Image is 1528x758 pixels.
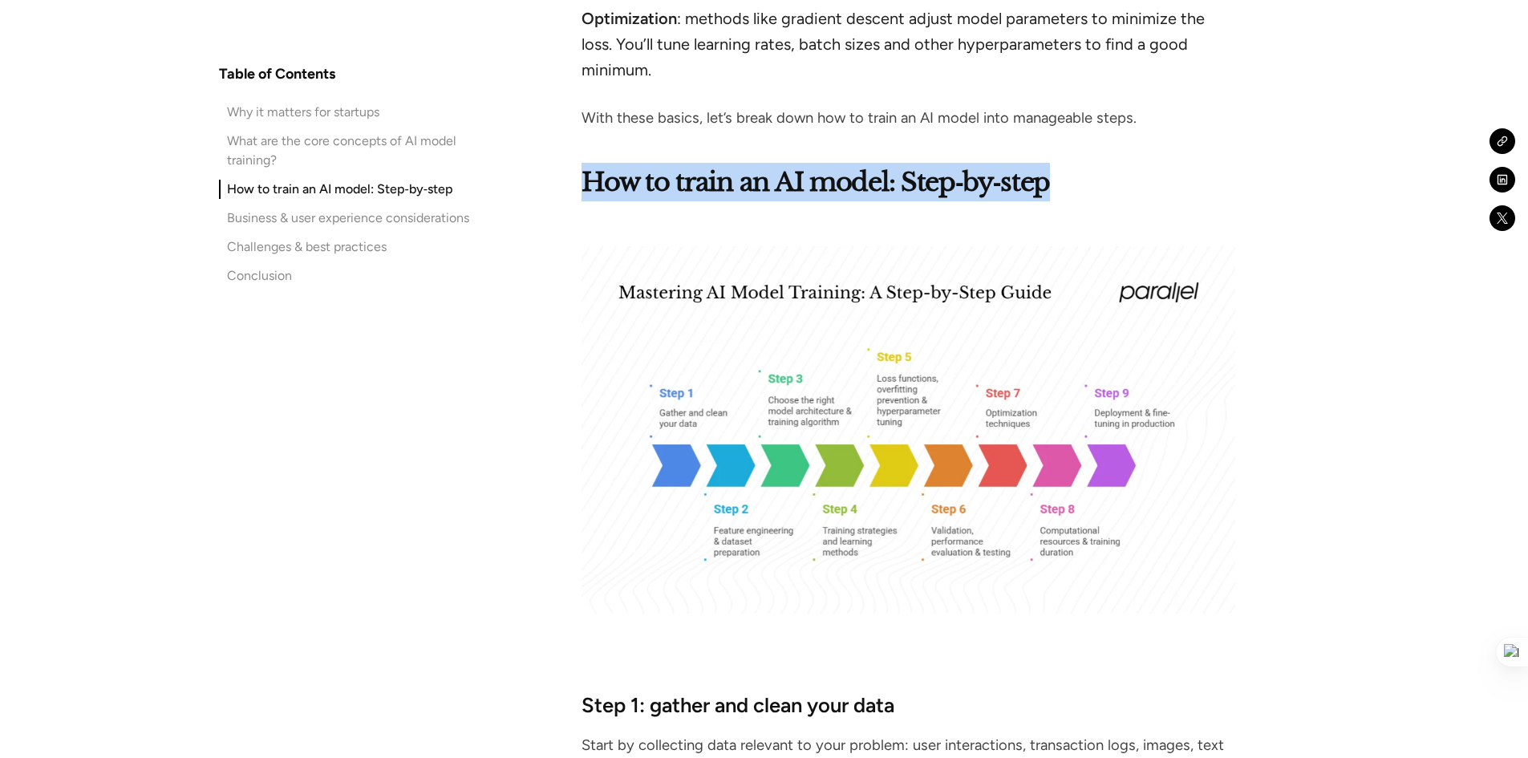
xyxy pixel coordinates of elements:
[219,266,472,286] a: Conclusion
[227,209,469,228] div: Business & user experience considerations
[582,105,1234,131] p: With these basics, let’s break down how to train an AI model into manageable steps.
[582,9,677,28] strong: Optimization
[582,693,894,717] strong: Step 1: gather and clean your data
[227,237,387,257] div: Challenges & best practices
[219,103,472,122] a: Why it matters for startups
[219,237,472,257] a: Challenges & best practices
[227,132,472,170] div: What are the core concepts of AI model training?
[227,266,292,286] div: Conclusion
[219,180,472,199] a: How to train an AI model: Step‑by‑step
[219,132,472,170] a: What are the core concepts of AI model training?
[219,209,472,228] a: Business & user experience considerations
[227,103,379,122] div: Why it matters for startups
[219,64,335,83] h4: Table of Contents
[582,166,1050,198] strong: How to train an AI model: Step‑by‑step
[582,6,1234,83] li: : methods like gradient descent adjust model parameters to minimize the loss. You’ll tune learnin...
[582,246,1234,614] img: How to train an AI model: Step‑by‑step
[227,180,454,199] div: How to train an AI model: Step‑by‑step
